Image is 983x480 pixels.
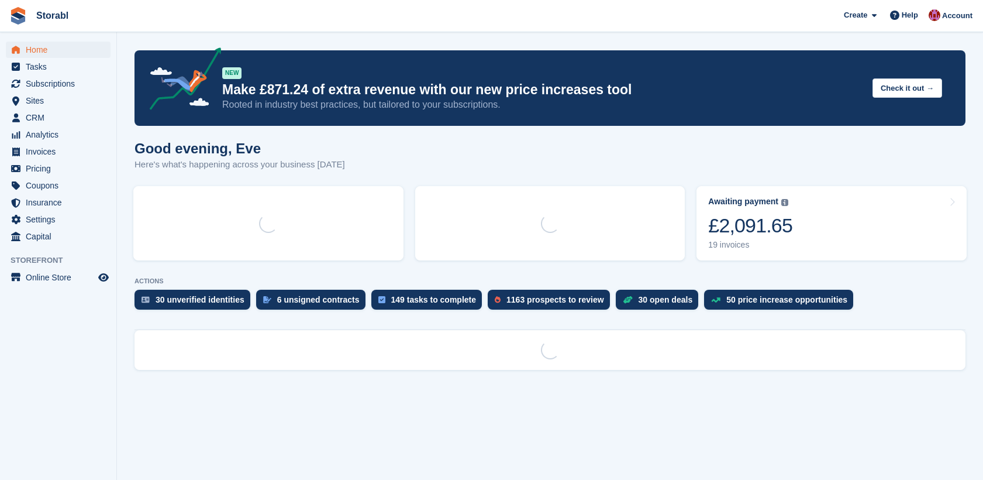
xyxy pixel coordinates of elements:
p: Here's what's happening across your business [DATE] [134,158,345,172]
span: Analytics [26,126,96,143]
a: menu [6,269,111,286]
span: Coupons [26,177,96,194]
div: 19 invoices [708,240,792,250]
img: task-75834270c22a3079a89374b754ae025e5fb1db73e45f91037f5363f120a921f8.svg [378,296,385,303]
a: menu [6,59,111,75]
a: 30 open deals [616,290,705,316]
span: Sites [26,92,96,109]
a: Awaiting payment £2,091.65 19 invoices [696,186,967,260]
img: prospect-51fa495bee0391a8d652442698ab0144808aea92771e9ea1ae160a38d050c398.svg [495,296,501,303]
span: Invoices [26,143,96,160]
div: £2,091.65 [708,214,792,238]
img: Eve Williams [929,9,940,21]
a: menu [6,126,111,143]
a: menu [6,42,111,58]
a: 6 unsigned contracts [256,290,371,316]
span: Tasks [26,59,96,75]
a: 149 tasks to complete [371,290,488,316]
h1: Good evening, Eve [134,140,345,156]
span: Settings [26,211,96,228]
span: Create [844,9,867,21]
span: Insurance [26,194,96,211]
div: NEW [222,67,242,79]
a: 1163 prospects to review [488,290,616,316]
img: stora-icon-8386f47178a22dfd0bd8f6a31ec36ba5ce8667c1dd55bd0f319d3a0aa187defe.svg [9,7,27,25]
p: Rooted in industry best practices, but tailored to your subscriptions. [222,98,863,111]
a: menu [6,228,111,245]
a: 50 price increase opportunities [704,290,859,316]
p: ACTIONS [134,277,965,285]
div: 1163 prospects to review [506,295,604,304]
span: Account [942,10,972,22]
a: menu [6,76,111,92]
span: Capital [26,228,96,245]
span: Online Store [26,269,96,286]
img: deal-1b604bf984904fb50ccaf53a9ad4b4a5d6e5aea283cecdc64d6e3604feb123c2.svg [623,296,633,304]
div: 149 tasks to complete [391,295,477,304]
a: menu [6,211,111,228]
div: 30 open deals [639,295,693,304]
a: menu [6,160,111,177]
button: Check it out → [872,78,942,98]
div: 30 unverified identities [156,295,244,304]
img: verify_identity-adf6edd0f0f0b5bbfe63781bf79b02c33cf7c696d77639b501bdc392416b5a36.svg [142,296,150,303]
a: menu [6,194,111,211]
span: Help [902,9,918,21]
span: Subscriptions [26,76,96,92]
span: CRM [26,109,96,126]
img: contract_signature_icon-13c848040528278c33f63329250d36e43548de30e8caae1d1a13099fd9432cc5.svg [263,296,271,303]
a: menu [6,109,111,126]
img: price-adjustments-announcement-icon-8257ccfd72463d97f412b2fc003d46551f7dbcb40ab6d574587a9cd5c0d94... [140,47,222,114]
img: icon-info-grey-7440780725fd019a000dd9b08b2336e03edf1995a4989e88bcd33f0948082b44.svg [781,199,788,206]
a: menu [6,177,111,194]
div: 6 unsigned contracts [277,295,360,304]
a: menu [6,92,111,109]
div: Awaiting payment [708,197,778,207]
span: Pricing [26,160,96,177]
a: Preview store [96,270,111,284]
a: Storabl [32,6,73,25]
span: Home [26,42,96,58]
p: Make £871.24 of extra revenue with our new price increases tool [222,81,863,98]
div: 50 price increase opportunities [726,295,847,304]
a: 30 unverified identities [134,290,256,316]
span: Storefront [11,255,116,266]
a: menu [6,143,111,160]
img: price_increase_opportunities-93ffe204e8149a01c8c9dc8f82e8f89637d9d84a8eef4429ea346261dce0b2c0.svg [711,297,720,303]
